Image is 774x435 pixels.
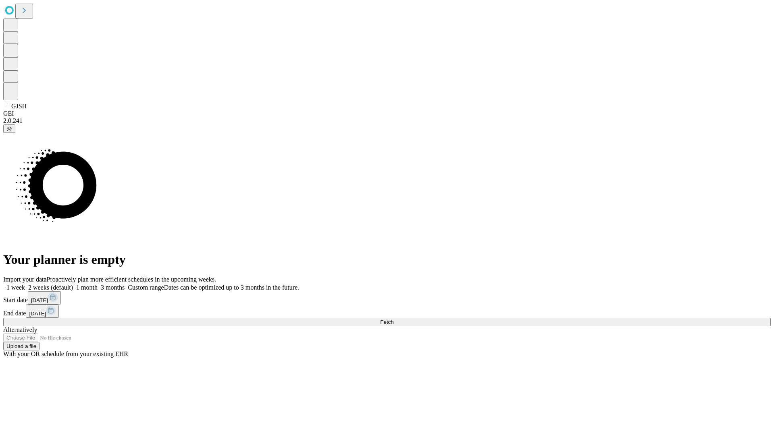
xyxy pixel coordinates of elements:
button: @ [3,124,15,133]
button: Upload a file [3,342,40,350]
span: GJSH [11,103,27,110]
span: [DATE] [29,311,46,317]
span: 1 week [6,284,25,291]
span: Proactively plan more efficient schedules in the upcoming weeks. [47,276,216,283]
div: End date [3,304,771,318]
span: Fetch [380,319,393,325]
span: 2 weeks (default) [28,284,73,291]
span: @ [6,126,12,132]
span: Custom range [128,284,164,291]
div: 2.0.241 [3,117,771,124]
span: With your OR schedule from your existing EHR [3,350,128,357]
div: Start date [3,291,771,304]
span: [DATE] [31,297,48,303]
button: [DATE] [26,304,59,318]
h1: Your planner is empty [3,252,771,267]
div: GEI [3,110,771,117]
span: 1 month [76,284,98,291]
button: [DATE] [28,291,61,304]
span: Dates can be optimized up to 3 months in the future. [164,284,299,291]
button: Fetch [3,318,771,326]
span: Import your data [3,276,47,283]
span: 3 months [101,284,125,291]
span: Alternatively [3,326,37,333]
